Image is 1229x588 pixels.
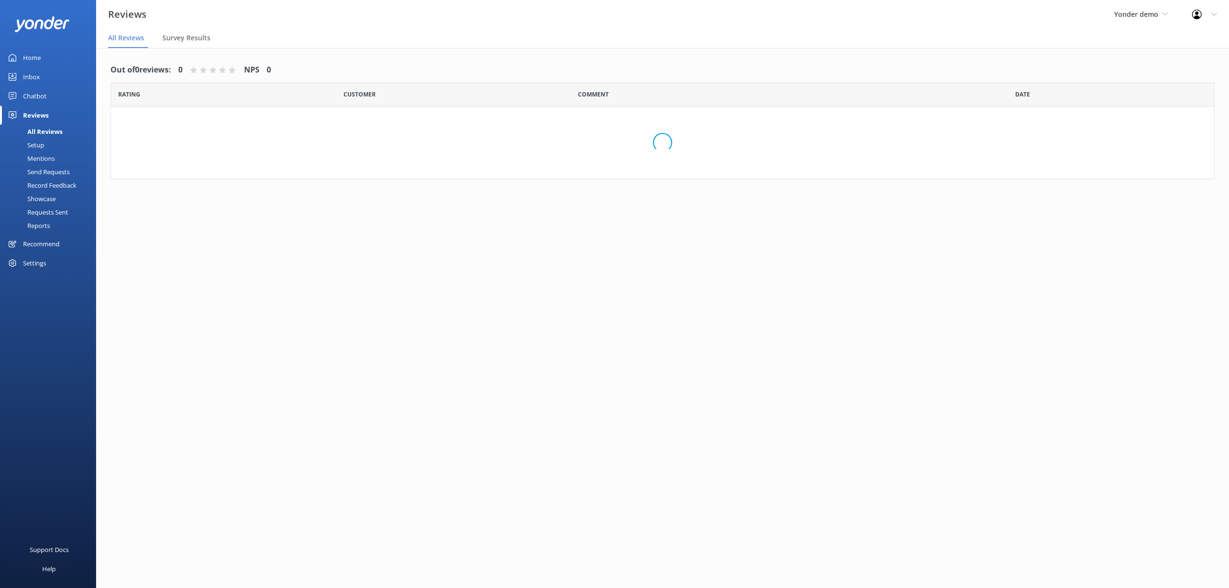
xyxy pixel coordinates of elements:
h4: NPS [244,64,259,76]
h4: Out of 0 reviews: [111,64,171,76]
div: Record Feedback [6,179,76,192]
div: Requests Sent [6,205,68,219]
a: All Reviews [6,125,96,138]
div: Inbox [23,67,40,86]
span: Date [344,90,376,99]
div: Help [42,559,56,578]
img: yonder-white-logo.png [14,16,70,32]
div: Send Requests [6,165,70,179]
div: Reviews [23,106,49,125]
span: Date [118,90,140,99]
a: Reports [6,219,96,232]
a: Send Requests [6,165,96,179]
a: Showcase [6,192,96,205]
a: Mentions [6,152,96,165]
h3: Reviews [108,7,147,22]
a: Requests Sent [6,205,96,219]
div: Reports [6,219,50,232]
span: Date [1015,90,1030,99]
div: Chatbot [23,86,47,106]
h4: 0 [267,64,271,76]
h4: 0 [178,64,183,76]
span: Yonder demo [1114,10,1158,19]
div: Support Docs [30,540,69,559]
div: All Reviews [6,125,62,138]
span: Question [578,90,609,99]
div: Recommend [23,234,60,253]
span: All Reviews [108,33,144,43]
div: Setup [6,138,44,152]
a: Setup [6,138,96,152]
div: Showcase [6,192,56,205]
div: Settings [23,253,46,273]
a: Record Feedback [6,179,96,192]
span: Survey Results [162,33,210,43]
div: Home [23,48,41,67]
div: Mentions [6,152,55,165]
